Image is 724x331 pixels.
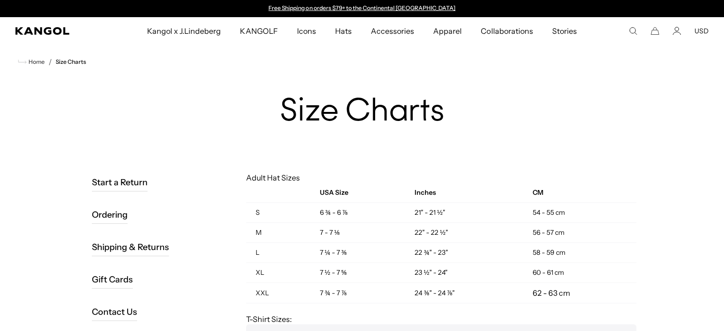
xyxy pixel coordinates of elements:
[523,203,636,223] td: 54 - 55 cm
[92,271,133,289] a: Gift Cards
[405,283,523,303] td: 24 ⅜" - 24 ⅞"
[424,17,471,45] a: Apparel
[523,263,636,283] td: 60 - 61 cm
[92,238,169,256] a: Shipping & Returns
[673,27,681,35] a: Account
[481,17,533,45] span: Collaborations
[56,59,86,65] a: Size Charts
[533,288,627,298] p: 62 - 63 cm
[45,56,52,68] li: /
[138,17,231,45] a: Kangol x J.Lindeberg
[405,263,523,283] td: 23 ½" - 24"
[471,17,542,45] a: Collaborations
[15,27,97,35] a: Kangol
[552,17,577,45] span: Stories
[651,27,659,35] button: Cart
[629,27,637,35] summary: Search here
[297,17,316,45] span: Icons
[533,188,544,197] strong: CM
[694,27,709,35] button: USD
[246,263,310,283] td: XL
[246,172,636,183] p: Adult Hat Sizes
[320,188,348,197] strong: USA Size
[310,223,405,243] td: 7 - 7 ⅛
[147,17,221,45] span: Kangol x J.Lindeberg
[326,17,361,45] a: Hats
[405,223,523,243] td: 22" - 22 ½"
[246,243,310,263] td: L
[415,188,436,197] strong: Inches
[523,223,636,243] td: 56 - 57 cm
[92,173,148,191] a: Start a Return
[371,17,414,45] span: Accessories
[264,5,460,12] div: 1 of 2
[268,4,456,11] a: Free Shipping on orders $79+ to the Continental [GEOGRAPHIC_DATA]
[361,17,424,45] a: Accessories
[264,5,460,12] div: Announcement
[288,17,326,45] a: Icons
[92,303,137,321] a: Contact Us
[405,203,523,223] td: 21" - 21 ½"
[310,203,405,223] td: 6 ¾ - 6 ⅞
[246,314,636,324] p: T-Shirt Sizes:
[523,243,636,263] td: 58 - 59 cm
[230,17,287,45] a: KANGOLF
[433,17,462,45] span: Apparel
[18,58,45,66] a: Home
[88,94,636,130] h1: Size Charts
[246,223,310,243] td: M
[310,283,405,303] td: 7 ¾ - 7 ⅞
[543,17,586,45] a: Stories
[335,17,352,45] span: Hats
[27,59,45,65] span: Home
[246,283,310,303] td: XXL
[310,243,405,263] td: 7 ¼ - 7 ⅜
[264,5,460,12] slideshow-component: Announcement bar
[240,17,278,45] span: KANGOLF
[246,203,310,223] td: S
[405,243,523,263] td: 22 ¾" - 23"
[92,206,128,224] a: Ordering
[310,263,405,283] td: 7 ½ - 7 ⅝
